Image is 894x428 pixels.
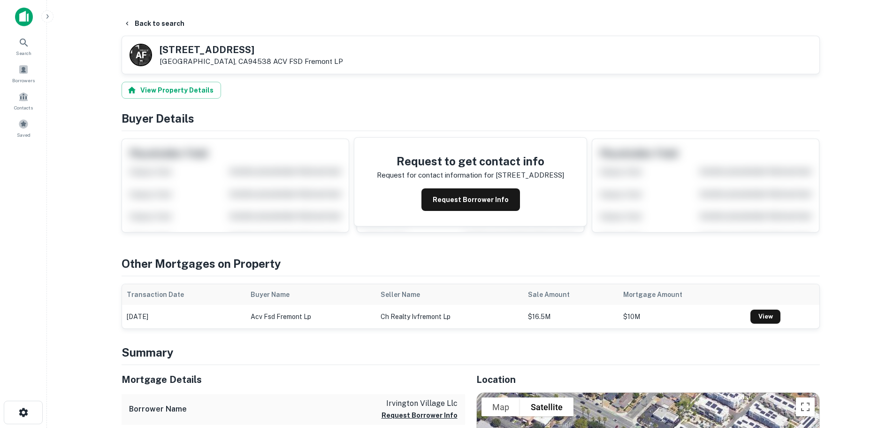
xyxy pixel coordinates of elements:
span: Contacts [14,104,33,111]
p: [STREET_ADDRESS] [496,170,564,181]
iframe: Chat Widget [847,353,894,398]
a: View [750,310,780,324]
h6: Borrower Name [129,404,187,415]
a: Contacts [3,88,44,113]
a: ACV FSD Fremont LP [273,57,343,65]
span: Saved [17,131,31,139]
button: View Property Details [122,82,221,99]
h4: Other Mortgages on Property [122,255,820,272]
td: $16.5M [523,305,619,328]
button: Show satellite imagery [520,397,573,416]
a: Borrowers [3,61,44,86]
th: Seller Name [376,284,523,305]
button: Request Borrower Info [382,410,458,421]
td: [DATE] [122,305,246,328]
h4: Request to get contact info [377,153,564,170]
th: Mortgage Amount [619,284,746,305]
button: Toggle fullscreen view [796,397,815,416]
th: Sale Amount [523,284,619,305]
button: Back to search [120,15,188,32]
td: $10M [619,305,746,328]
th: Transaction Date [122,284,246,305]
button: Show street map [481,397,520,416]
td: acv fsd fremont lp [246,305,376,328]
span: Borrowers [12,77,35,84]
p: irvington village llc [382,398,458,409]
p: A F [136,49,146,62]
h5: Mortgage Details [122,373,465,387]
span: Search [16,49,31,57]
h5: Location [476,373,820,387]
h4: Summary [122,344,820,361]
h5: [STREET_ADDRESS] [160,45,343,54]
h4: Buyer Details [122,110,820,127]
a: Saved [3,115,44,140]
p: [GEOGRAPHIC_DATA], CA94538 [160,57,343,66]
th: Buyer Name [246,284,376,305]
img: capitalize-icon.png [15,8,33,26]
button: Request Borrower Info [421,188,520,211]
a: Search [3,33,44,59]
td: ch realty ivfremont lp [376,305,523,328]
p: Request for contact information for [377,170,494,181]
